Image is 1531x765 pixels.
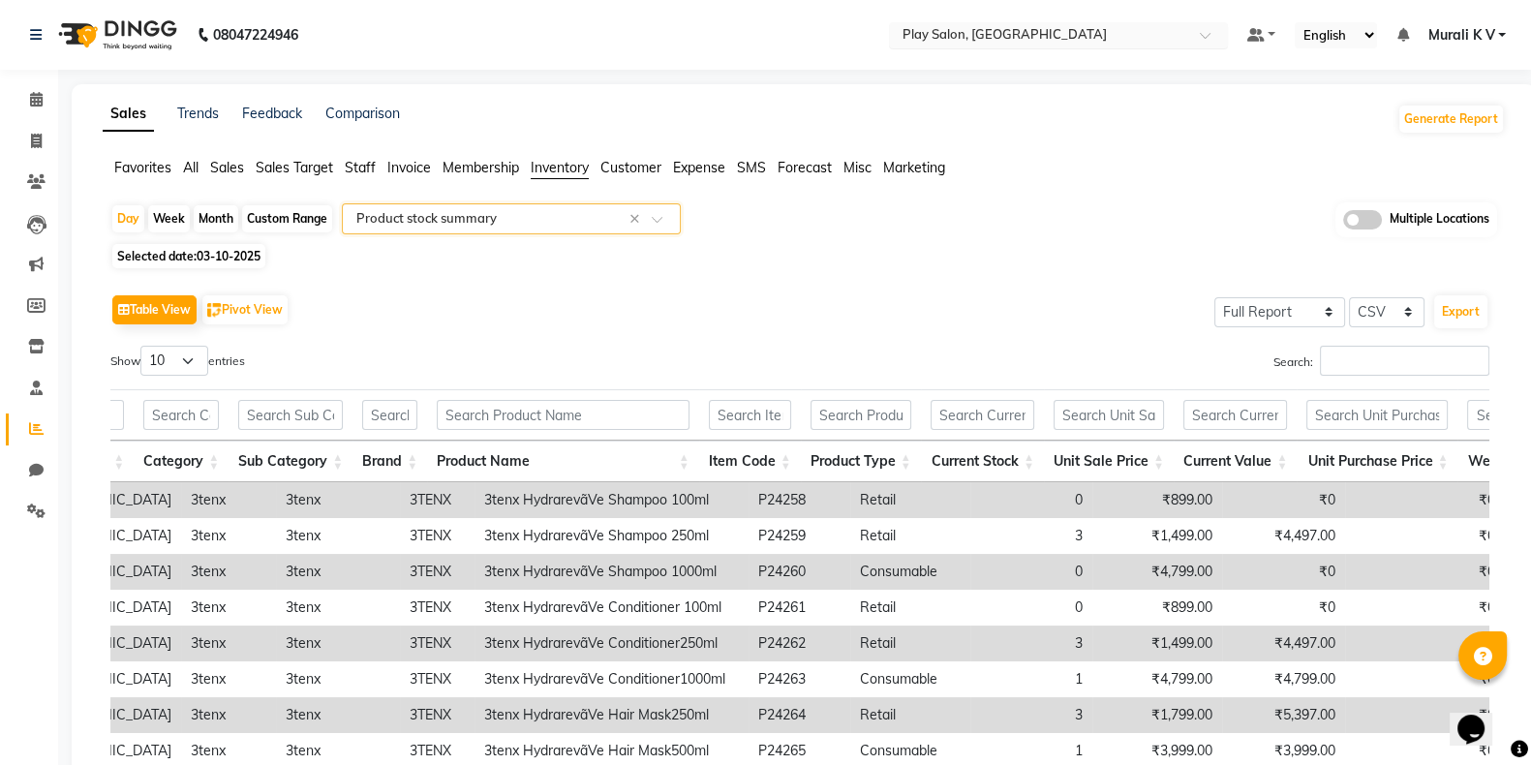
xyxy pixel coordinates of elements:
[229,441,352,482] th: Sub Category: activate to sort column ascending
[181,697,276,733] td: 3tenx
[134,441,229,482] th: Category: activate to sort column ascending
[143,400,219,430] input: Search Category
[400,554,475,590] td: 3TENX
[843,159,872,176] span: Misc
[475,590,749,626] td: 3tenx Hydrarevã­Ve Conditioner 100ml
[699,441,801,482] th: Item Code: activate to sort column ascending
[475,626,749,661] td: 3tenx Hydrarevã­Ve Conditioner250ml
[177,105,219,122] a: Trends
[276,626,400,661] td: 3tenx
[276,554,400,590] td: 3tenx
[183,159,199,176] span: All
[749,590,850,626] td: P24261
[181,554,276,590] td: 3tenx
[202,295,288,324] button: Pivot View
[181,518,276,554] td: 3tenx
[427,441,698,482] th: Product Name: activate to sort column ascending
[1222,554,1345,590] td: ₹0
[1345,482,1505,518] td: ₹0
[194,205,238,232] div: Month
[778,159,832,176] span: Forecast
[242,105,302,122] a: Feedback
[749,626,850,661] td: P24262
[1297,441,1457,482] th: Unit Purchase Price: activate to sort column ascending
[1434,295,1487,328] button: Export
[1044,441,1174,482] th: Unit Sale Price: activate to sort column ascending
[1222,518,1345,554] td: ₹4,497.00
[850,697,970,733] td: Retail
[921,441,1044,482] th: Current Stock: activate to sort column ascending
[1222,482,1345,518] td: ₹0
[931,400,1034,430] input: Search Current Stock
[103,97,154,132] a: Sales
[1273,346,1489,376] label: Search:
[1054,400,1164,430] input: Search Unit Sale Price
[475,697,749,733] td: 3tenx Hydrarevã­Ve Hair Mask250ml
[345,159,376,176] span: Staff
[1427,25,1494,46] span: Murali K V
[352,441,427,482] th: Brand: activate to sort column ascending
[1222,626,1345,661] td: ₹4,497.00
[1092,697,1222,733] td: ₹1,799.00
[811,400,911,430] input: Search Product Type
[850,661,970,697] td: Consumable
[1092,661,1222,697] td: ₹4,799.00
[749,697,850,733] td: P24264
[1222,590,1345,626] td: ₹0
[1390,210,1489,229] span: Multiple Locations
[181,661,276,697] td: 3tenx
[114,159,171,176] span: Favorites
[1092,482,1222,518] td: ₹899.00
[850,626,970,661] td: Retail
[387,159,431,176] span: Invoice
[801,441,921,482] th: Product Type: activate to sort column ascending
[970,590,1092,626] td: 0
[112,244,265,268] span: Selected date:
[749,554,850,590] td: P24260
[1345,518,1505,554] td: ₹0
[475,482,749,518] td: 3tenx Hydrarevã­Ve Shampoo 100ml
[629,209,646,229] span: Clear all
[475,554,749,590] td: 3tenx Hydrarevã­Ve Shampoo 1000ml
[256,159,333,176] span: Sales Target
[1183,400,1287,430] input: Search Current Value
[1222,697,1345,733] td: ₹5,397.00
[400,661,475,697] td: 3TENX
[276,661,400,697] td: 3tenx
[1399,106,1503,133] button: Generate Report
[276,590,400,626] td: 3tenx
[400,518,475,554] td: 3TENX
[749,482,850,518] td: P24258
[970,482,1092,518] td: 0
[1345,626,1505,661] td: ₹0
[1345,590,1505,626] td: ₹0
[148,205,190,232] div: Week
[112,205,144,232] div: Day
[1092,518,1222,554] td: ₹1,499.00
[400,626,475,661] td: 3TENX
[276,518,400,554] td: 3tenx
[850,482,970,518] td: Retail
[883,159,945,176] span: Marketing
[242,205,332,232] div: Custom Range
[197,249,260,263] span: 03-10-2025
[1222,661,1345,697] td: ₹4,799.00
[210,159,244,176] span: Sales
[1450,688,1512,746] iframe: chat widget
[970,626,1092,661] td: 3
[970,518,1092,554] td: 3
[1345,554,1505,590] td: ₹0
[112,295,197,324] button: Table View
[181,590,276,626] td: 3tenx
[443,159,519,176] span: Membership
[110,346,245,376] label: Show entries
[1092,590,1222,626] td: ₹899.00
[400,590,475,626] td: 3TENX
[673,159,725,176] span: Expense
[749,518,850,554] td: P24259
[400,482,475,518] td: 3TENX
[1306,400,1448,430] input: Search Unit Purchase Price
[400,697,475,733] td: 3TENX
[140,346,208,376] select: Showentries
[1345,661,1505,697] td: ₹0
